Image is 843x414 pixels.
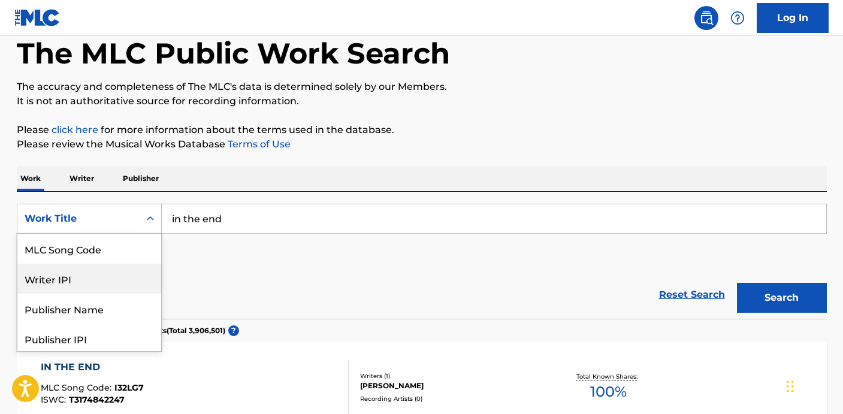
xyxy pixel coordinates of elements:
p: Total Known Shares: [576,372,640,381]
a: Log In [757,3,829,33]
p: Work [17,166,44,191]
a: click here [52,124,98,135]
img: MLC Logo [14,9,61,26]
div: Writers ( 1 ) [360,371,541,380]
p: Please review the Musical Works Database [17,137,827,152]
div: Publisher IPI [17,324,161,353]
p: Writer [66,166,98,191]
span: ISWC : [41,394,69,405]
a: Terms of Use [225,138,291,150]
a: Reset Search [653,282,731,308]
p: It is not an authoritative source for recording information. [17,94,827,108]
form: Search Form [17,204,827,319]
span: MLC Song Code : [41,382,114,393]
span: I32LG7 [114,382,144,393]
button: Search [737,283,827,313]
p: The accuracy and completeness of The MLC's data is determined solely by our Members. [17,80,827,94]
img: help [730,11,745,25]
div: Writer IPI [17,264,161,294]
p: Please for more information about the terms used in the database. [17,123,827,137]
span: T3174842247 [69,394,125,405]
p: Publisher [119,166,162,191]
span: 100 % [590,381,627,403]
div: MLC Song Code [17,234,161,264]
a: Public Search [694,6,718,30]
div: Publisher Name [17,294,161,324]
img: search [699,11,714,25]
div: Recording Artists ( 0 ) [360,394,541,403]
h1: The MLC Public Work Search [17,35,450,71]
iframe: Chat Widget [783,356,843,414]
div: Work Title [25,211,132,226]
div: Drag [787,368,794,404]
div: IN THE END [41,360,144,374]
div: Help [726,6,750,30]
span: ? [228,325,239,336]
div: [PERSON_NAME] [360,380,541,391]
